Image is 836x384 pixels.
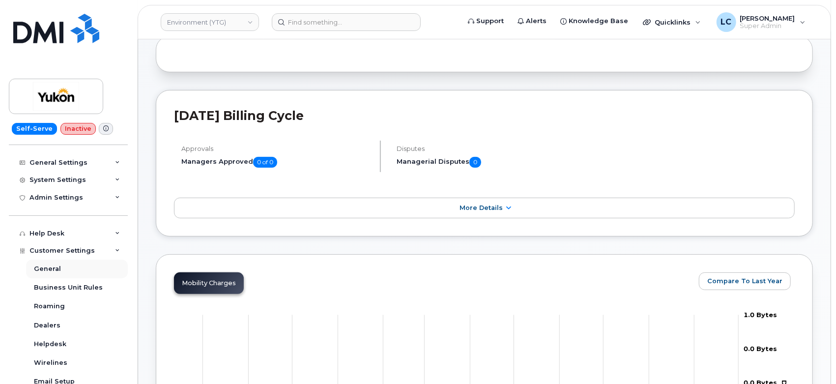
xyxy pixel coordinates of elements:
[461,11,511,31] a: Support
[511,11,553,31] a: Alerts
[476,16,504,26] span: Support
[636,12,708,32] div: Quicklinks
[744,311,777,319] tspan: 1.0 Bytes
[740,22,795,30] span: Super Admin
[181,145,372,152] h4: Approvals
[253,157,277,168] span: 0 of 0
[553,11,635,31] a: Knowledge Base
[469,157,481,168] span: 0
[397,145,596,152] h4: Disputes
[397,157,596,168] h5: Managerial Disputes
[272,13,421,31] input: Find something...
[460,204,503,211] span: More Details
[721,16,732,28] span: LC
[740,14,795,22] span: [PERSON_NAME]
[174,108,795,123] h2: [DATE] Billing Cycle
[707,276,782,286] span: Compare To Last Year
[526,16,547,26] span: Alerts
[710,12,812,32] div: Logan Cole
[655,18,691,26] span: Quicklinks
[744,345,777,353] tspan: 0.0 Bytes
[699,272,791,290] button: Compare To Last Year
[161,13,259,31] a: Environment (YTG)
[181,157,372,168] h5: Managers Approved
[569,16,628,26] span: Knowledge Base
